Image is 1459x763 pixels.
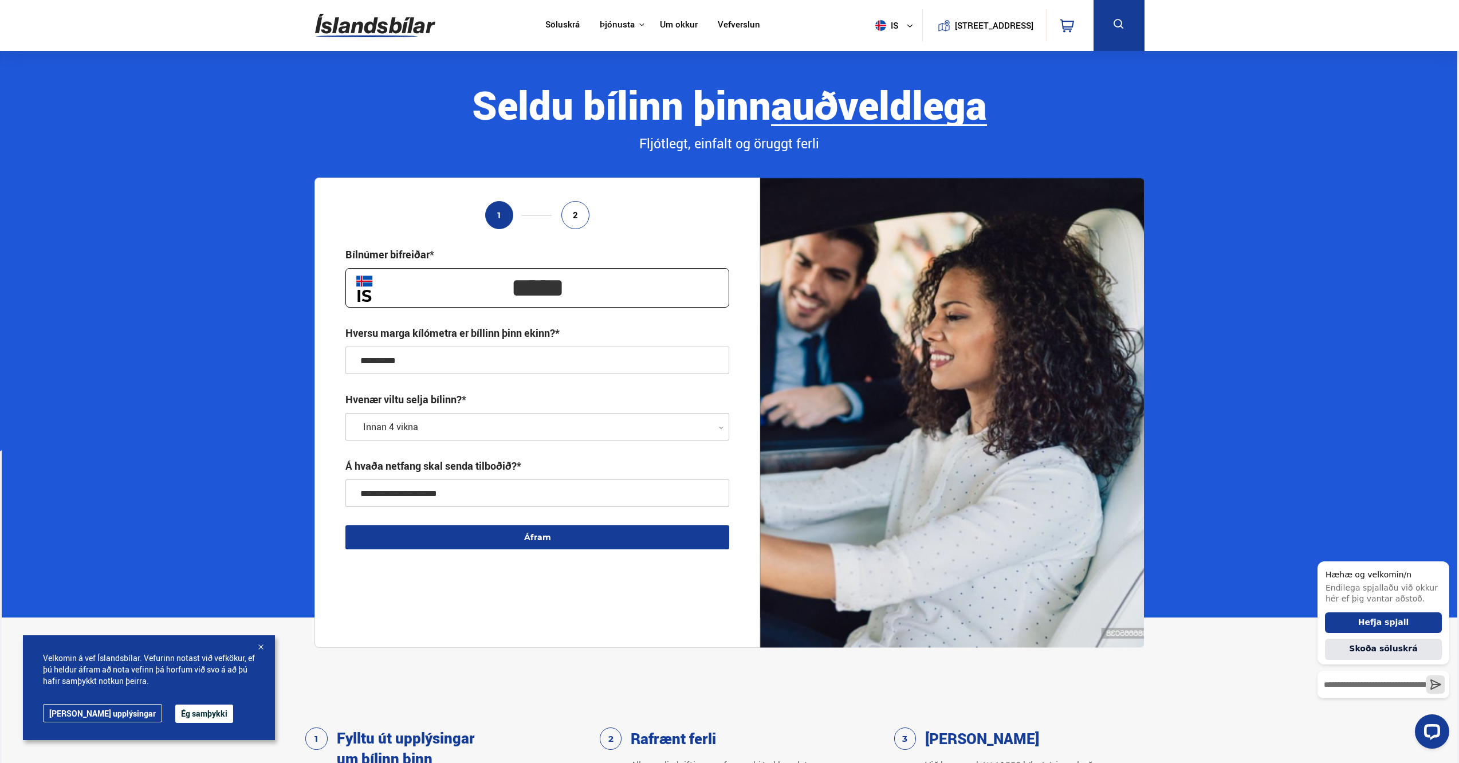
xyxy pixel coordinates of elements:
[345,247,434,261] div: Bílnúmer bifreiðar*
[875,20,886,31] img: svg+xml;base64,PHN2ZyB4bWxucz0iaHR0cDovL3d3dy53My5vcmcvMjAwMC9zdmciIHdpZHRoPSI1MTIiIGhlaWdodD0iNT...
[660,19,698,32] a: Um okkur
[345,459,521,473] div: Á hvaða netfang skal senda tilboðið?*
[345,392,466,406] label: Hvenær viltu selja bílinn?*
[314,134,1144,154] div: Fljótlegt, einfalt og öruggt ferli
[771,78,987,131] b: auðveldlega
[545,19,580,32] a: Söluskrá
[43,704,162,722] a: [PERSON_NAME] upplýsingar
[573,210,578,220] span: 2
[925,728,1039,749] h3: [PERSON_NAME]
[43,652,255,687] span: Velkomin á vef Íslandsbílar. Vefurinn notast við vefkökur, ef þú heldur áfram að nota vefinn þá h...
[631,728,716,749] h3: Rafrænt ferli
[600,19,635,30] button: Þjónusta
[718,19,760,32] a: Vefverslun
[314,83,1144,126] div: Seldu bílinn þinn
[345,525,729,549] button: Áfram
[871,20,899,31] span: is
[497,210,502,220] span: 1
[959,21,1029,30] button: [STREET_ADDRESS]
[345,326,560,340] div: Hversu marga kílómetra er bíllinn þinn ekinn?*
[929,9,1040,42] a: [STREET_ADDRESS]
[1308,540,1454,758] iframe: LiveChat chat widget
[871,9,922,42] button: is
[315,7,435,44] img: G0Ugv5HjCgRt.svg
[175,705,233,723] button: Ég samþykki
